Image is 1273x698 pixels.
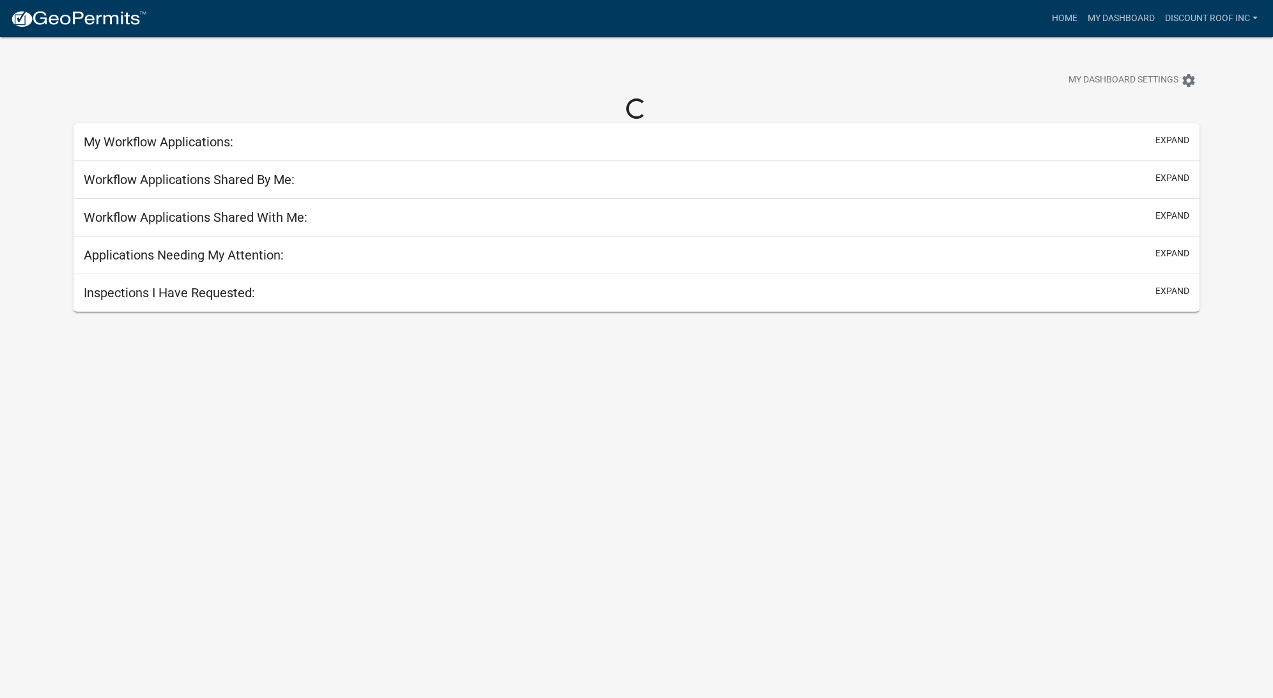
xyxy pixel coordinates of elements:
h5: My Workflow Applications: [84,134,233,150]
h5: Workflow Applications Shared With Me: [84,210,307,225]
button: expand [1155,209,1189,222]
h5: Inspections I Have Requested: [84,285,255,300]
button: expand [1155,284,1189,298]
a: My Dashboard [1083,6,1160,31]
h5: Applications Needing My Attention: [84,247,284,263]
button: My Dashboard Settingssettings [1058,68,1207,93]
button: expand [1155,247,1189,260]
h5: Workflow Applications Shared By Me: [84,172,295,187]
a: Home [1047,6,1083,31]
button: expand [1155,134,1189,147]
i: settings [1181,73,1196,88]
span: My Dashboard Settings [1069,73,1178,88]
a: Discount Roof Inc [1160,6,1263,31]
button: expand [1155,171,1189,185]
